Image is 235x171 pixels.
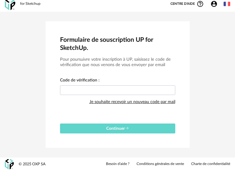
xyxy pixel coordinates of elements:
label: Code de vérification : [60,78,100,84]
span: Centre d'aideHelp Circle Outline icon [170,0,204,8]
a: Conditions générales de vente [137,162,184,166]
a: Charte de confidentialité [191,162,230,166]
span: Account Circle icon [210,0,218,8]
span: Continuer [106,127,129,131]
div: Je souhaite recevoir un nouveau code par mail [89,96,175,108]
h3: Pour poursuivre votre inscription à UP, saisissez le code de vérification que nous venons de vous... [60,57,175,68]
img: fr [224,1,230,7]
div: © 2025 OXP SA [19,162,46,167]
h2: Formulaire de souscription UP for SketchUp. [60,36,175,52]
div: for Sketchup [20,2,41,6]
span: Account Circle icon [210,0,220,8]
img: OXP [5,159,14,169]
span: Help Circle Outline icon [197,0,204,8]
button: Continuer [60,124,175,133]
a: Besoin d'aide ? [106,162,129,166]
